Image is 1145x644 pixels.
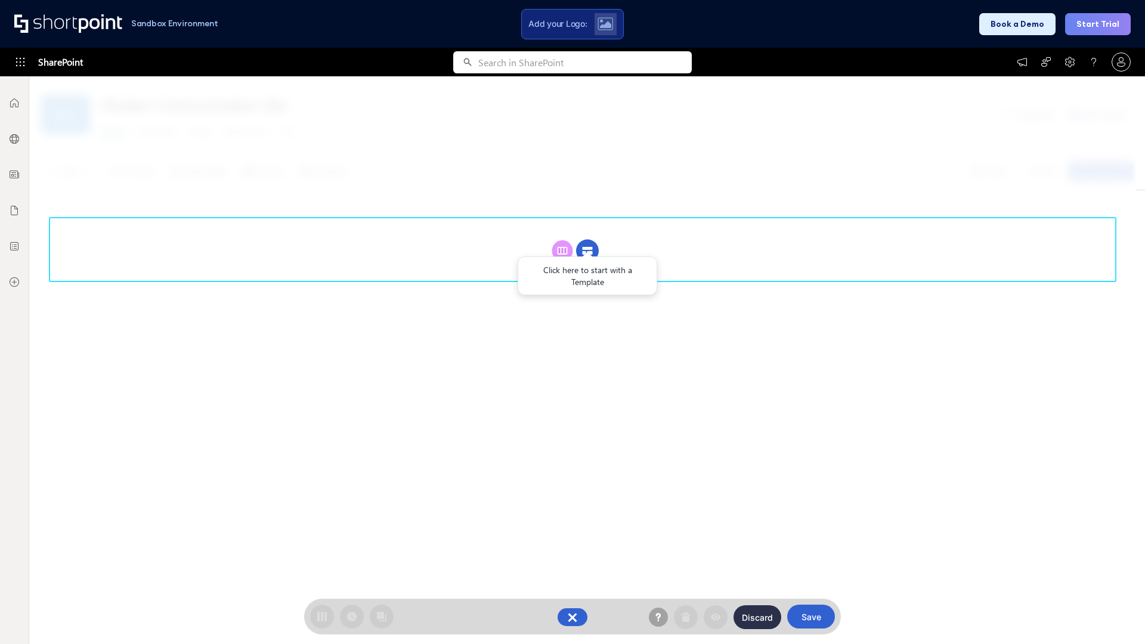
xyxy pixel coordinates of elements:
[787,605,835,628] button: Save
[38,48,83,76] span: SharePoint
[734,605,781,629] button: Discard
[1065,13,1131,35] button: Start Trial
[598,17,613,30] img: Upload logo
[131,20,218,27] h1: Sandbox Environment
[478,51,692,73] input: Search in SharePoint
[979,13,1056,35] button: Book a Demo
[1085,587,1145,644] iframe: Chat Widget
[528,18,587,29] span: Add your Logo:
